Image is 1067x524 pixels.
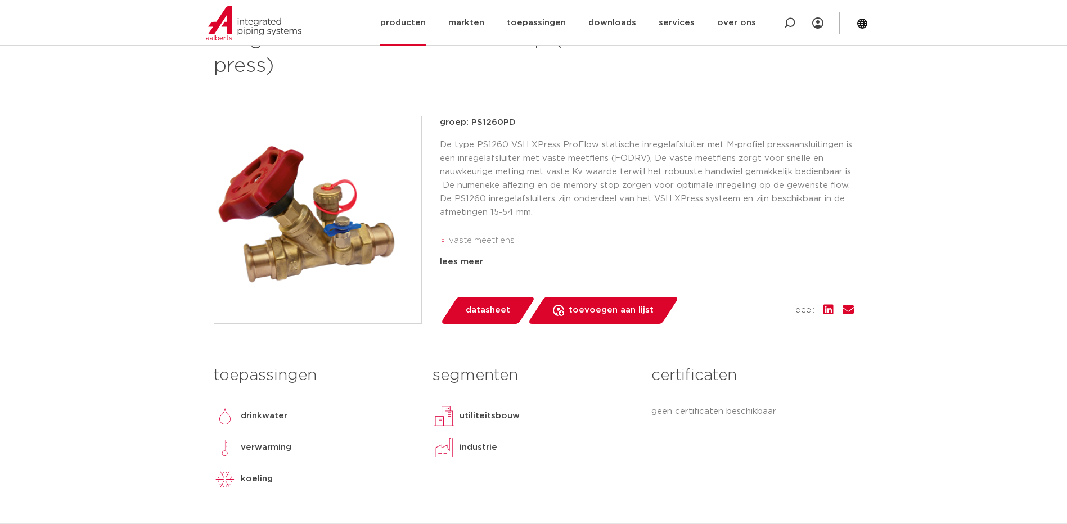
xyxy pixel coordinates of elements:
h3: toepassingen [214,364,416,387]
h3: segmenten [433,364,634,387]
img: koeling [214,468,236,490]
img: verwarming [214,436,236,459]
p: utiliteitsbouw [460,409,520,423]
img: utiliteitsbouw [433,405,455,427]
p: De type PS1260 VSH XPress ProFlow statische inregelafsluiter met M-profiel pressaansluitingen is ... [440,138,854,219]
span: datasheet [466,301,510,319]
p: industrie [460,441,497,454]
h3: certificaten [651,364,853,387]
img: industrie [433,436,455,459]
div: lees meer [440,255,854,269]
p: geen certificaten beschikbaar [651,405,853,418]
li: inclusief meetnippels [449,250,854,268]
li: vaste meetflens [449,232,854,250]
p: drinkwater [241,409,287,423]
img: drinkwater [214,405,236,427]
a: datasheet [440,297,535,324]
p: groep: PS1260PD [440,116,854,129]
span: toevoegen aan lijst [569,301,654,319]
p: koeling [241,472,273,486]
p: verwarming [241,441,291,454]
img: Product Image for VSH XPress ProFlow statische inregelafsluiter FODRV met aftap (2 x press) [214,116,421,323]
span: deel: [795,304,814,317]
